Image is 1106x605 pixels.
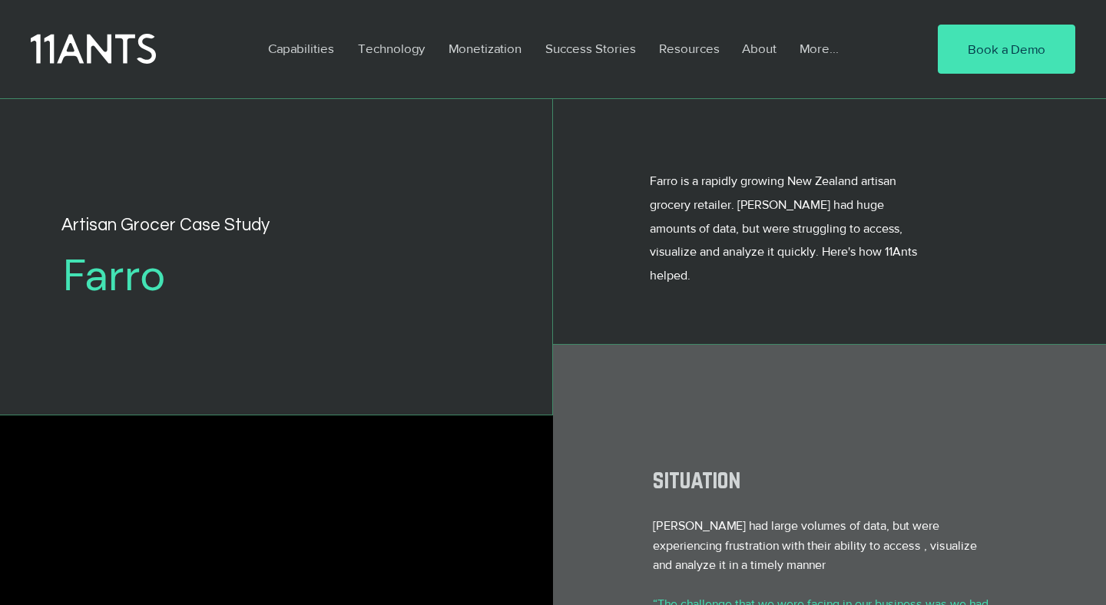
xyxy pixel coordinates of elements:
[653,516,990,575] p: [PERSON_NAME] had large volumes of data, but were experiencing frustration with their ability to ...
[651,31,727,66] p: Resources
[653,465,1006,493] h2: situation
[257,31,891,66] nav: Site
[257,31,346,66] a: Capabilities
[734,31,784,66] p: About
[441,31,529,66] p: Monetization
[61,211,359,239] h1: Artisan Grocer Case Study
[647,31,730,66] a: Resources
[792,31,846,66] p: More...
[350,31,432,66] p: Technology
[437,31,534,66] a: Monetization
[346,31,437,66] a: Technology
[260,31,342,66] p: Capabilities
[534,31,647,66] a: Success Stories
[538,31,644,66] p: Success Stories
[650,170,920,287] p: Farro is a rapidly growing New Zealand artisan grocery retailer. [PERSON_NAME] had huge amounts o...
[730,31,788,66] a: About
[63,250,455,302] h2: Farro
[938,25,1075,74] a: Book a Demo
[968,40,1045,58] span: Book a Demo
